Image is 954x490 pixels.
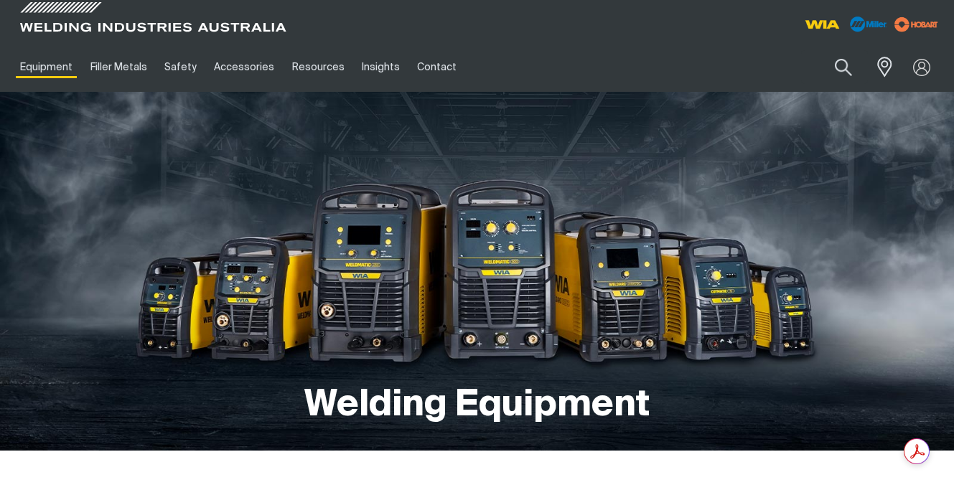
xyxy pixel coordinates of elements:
a: Accessories [205,42,283,92]
img: miller [890,14,943,35]
a: Safety [156,42,205,92]
input: Product name or item number... [801,50,868,84]
a: Resources [284,42,353,92]
nav: Main [11,42,710,92]
a: Equipment [11,42,81,92]
a: Filler Metals [81,42,155,92]
button: Search products [819,50,868,84]
a: Insights [353,42,408,92]
h1: Welding Equipment [304,382,650,429]
a: Contact [408,42,465,92]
